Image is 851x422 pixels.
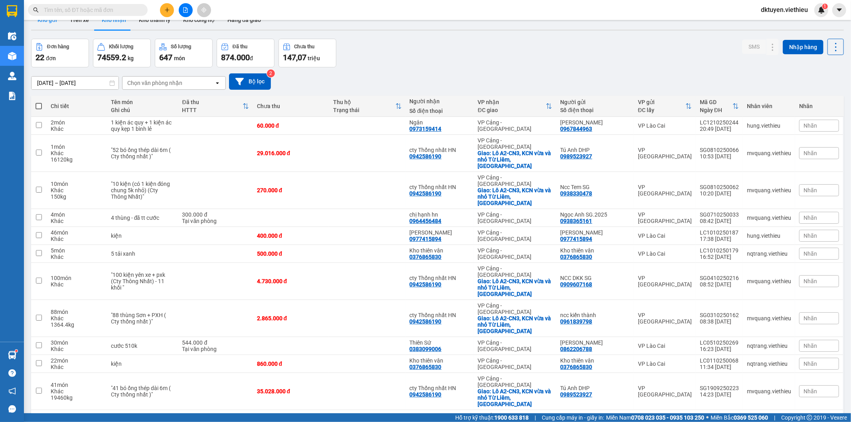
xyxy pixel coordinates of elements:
div: Tú Anh DHP [560,385,630,391]
div: VP [GEOGRAPHIC_DATA] [638,312,692,325]
span: | [774,413,775,422]
div: 0977415894 [560,236,592,242]
div: 0973159414 [410,126,442,132]
div: LC1010250179 [700,247,739,254]
button: SMS [742,39,766,54]
div: Kho thiên vân [560,357,630,364]
div: Tại văn phòng [182,346,249,352]
span: kg [128,55,134,61]
span: đ [250,55,253,61]
span: | [535,413,536,422]
div: VP [GEOGRAPHIC_DATA] [638,147,692,160]
div: VP Cảng - [GEOGRAPHIC_DATA] [478,375,553,388]
span: Nhãn [804,250,817,257]
div: SG0810250066 [700,147,739,153]
strong: 0369 525 060 [734,414,768,421]
div: 4.730.000 đ [257,278,325,284]
span: 1 [823,4,826,9]
div: VP Cảng - [GEOGRAPHIC_DATA] [478,119,553,132]
div: Khác [51,150,103,156]
div: chị hạnh hn [410,211,470,218]
button: plus [160,3,174,17]
div: Chưa thu [257,103,325,109]
span: search [33,7,39,13]
span: Nhãn [804,343,817,349]
div: Khác [51,126,103,132]
span: triệu [308,55,320,61]
div: Ngân [410,119,470,126]
span: copyright [807,415,812,420]
span: Nhãn [804,187,817,193]
div: Kho thiên vân [560,247,630,254]
span: 647 [159,53,172,62]
span: notification [8,387,16,395]
div: Khác [51,281,103,288]
div: Tên món [111,99,174,105]
div: Ghi chú [111,107,174,113]
div: 0977415894 [410,236,442,242]
div: ĐC lấy [638,107,685,113]
div: VP [GEOGRAPHIC_DATA] [638,275,692,288]
svg: open [214,80,221,86]
div: 0942586190 [410,281,442,288]
span: Nhãn [804,315,817,321]
span: Nhãn [804,150,817,156]
button: Khối lượng74559.2kg [93,39,151,67]
div: 29.016.000 đ [257,150,325,156]
div: Số điện thoại [560,107,630,113]
div: 16120 kg [51,156,103,163]
div: mvquang.viethieu [747,187,791,193]
div: cty Thống nhất HN [410,312,470,318]
img: icon-new-feature [818,6,825,14]
div: Kho thiên vân [410,247,470,254]
div: LC0110250068 [700,357,739,364]
div: Khác [51,364,103,370]
div: Giao: Lô A2-CN3, KCN vừa và nhỏ Từ Liêm, Hà Nội [478,278,553,297]
div: ncc kiến thành [560,312,630,318]
div: 500.000 đ [257,250,325,257]
span: Nhãn [804,388,817,394]
div: Chi tiết [51,103,103,109]
span: Nhãn [804,122,817,129]
div: 4 món [51,211,103,218]
img: warehouse-icon [8,52,16,60]
div: LC1010250187 [700,229,739,236]
div: Chưa thu [294,44,315,49]
div: 4 thùng - đã tt cước [111,215,174,221]
div: Khác [51,315,103,321]
div: VP Lào Cai [638,233,692,239]
div: "88 thùng Sơn + PXH ( Cty thống nhất )" [111,312,174,325]
span: 22 [36,53,44,62]
div: 400.000 đ [257,233,325,239]
div: Thu hộ [333,99,395,105]
div: VP [GEOGRAPHIC_DATA] [638,211,692,224]
div: 0942586190 [410,318,442,325]
span: aim [201,7,207,13]
div: VP Cảng - [GEOGRAPHIC_DATA] [478,339,553,352]
div: VP [GEOGRAPHIC_DATA] [638,385,692,398]
input: Select a date range. [32,77,118,89]
div: 0376865830 [410,364,442,370]
div: 150 kg [51,193,103,200]
div: 30 món [51,339,103,346]
div: 0942586190 [410,190,442,197]
button: Đơn hàng22đơn [31,39,89,67]
button: Kho nhận [95,10,132,30]
div: 0942586190 [410,153,442,160]
div: Tú Anh DHP [560,147,630,153]
div: VP nhận [478,99,546,105]
span: Nhãn [804,361,817,367]
button: Đã thu874.000đ [217,39,274,67]
div: 100 món [51,275,103,281]
div: VP Cảng - [GEOGRAPHIC_DATA] [478,137,553,150]
div: SG0310250162 [700,312,739,318]
th: Toggle SortBy [474,96,557,117]
div: Số điện thoại [410,108,470,114]
div: 08:52 [DATE] [700,281,739,288]
div: 544.000 đ [182,339,249,346]
span: Nhãn [804,215,817,221]
span: plus [164,7,170,13]
div: nqtrang.viethieu [747,343,791,349]
div: "10 kiện (có 1 kiện đóng chung 5k nhỏ) (Cty Thông Nhất)" [111,181,174,200]
div: 11:34 [DATE] [700,364,739,370]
